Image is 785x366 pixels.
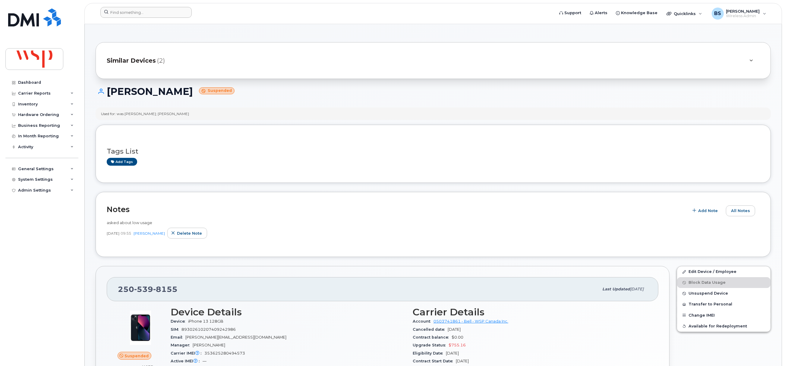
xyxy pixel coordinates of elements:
[122,310,159,346] img: image20231002-3703462-1ig824h.jpeg
[167,228,207,239] button: Delete note
[689,324,747,328] span: Available for Redeployment
[107,56,156,65] span: Similar Devices
[157,56,165,65] span: (2)
[107,158,137,165] a: Add tags
[101,111,189,116] div: Used for: was [PERSON_NAME]; [PERSON_NAME]
[456,359,469,363] span: [DATE]
[677,288,771,299] button: Unsuspend Device
[125,353,149,359] span: Suspended
[630,287,644,291] span: [DATE]
[188,319,223,324] span: iPhone 13 128GB
[203,359,206,363] span: —
[171,327,181,332] span: SIM
[413,307,648,318] h3: Carrier Details
[171,351,204,355] span: Carrier IMEI
[107,205,686,214] h2: Notes
[118,285,178,294] span: 250
[107,231,119,236] span: [DATE]
[107,148,760,155] h3: Tags List
[452,335,463,339] span: $0.00
[413,351,446,355] span: Eligibility Date
[698,208,718,214] span: Add Note
[171,307,405,318] h3: Device Details
[413,359,456,363] span: Contract Start Date
[433,319,508,324] a: 0503741861 - Bell - WSP Canada Inc.
[677,310,771,321] button: Change IMEI
[677,277,771,288] button: Block Data Usage
[185,335,286,339] span: [PERSON_NAME][EMAIL_ADDRESS][DOMAIN_NAME]
[413,343,449,347] span: Upgrade Status
[193,343,225,347] span: [PERSON_NAME]
[134,231,165,236] a: [PERSON_NAME]
[677,266,771,277] a: Edit Device / Employee
[413,319,433,324] span: Account
[171,335,185,339] span: Email
[171,319,188,324] span: Device
[449,343,466,347] span: $755.16
[677,321,771,332] button: Available for Redeployment
[446,351,459,355] span: [DATE]
[134,285,153,294] span: 539
[677,299,771,310] button: Transfer to Personal
[177,230,202,236] span: Delete note
[199,87,235,94] small: Suspended
[731,208,750,214] span: All Notes
[171,359,203,363] span: Active IMEI
[181,327,236,332] span: 89302610207409242986
[689,291,728,296] span: Unsuspend Device
[153,285,178,294] span: 8155
[448,327,461,332] span: [DATE]
[96,86,771,97] h1: [PERSON_NAME]
[413,335,452,339] span: Contract balance
[107,220,152,225] span: asked about low usage
[171,343,193,347] span: Manager
[121,231,131,236] span: 09:55
[204,351,245,355] span: 353625280494573
[726,205,755,216] button: All Notes
[602,287,630,291] span: Last updated
[413,327,448,332] span: Cancelled date
[689,205,723,216] button: Add Note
